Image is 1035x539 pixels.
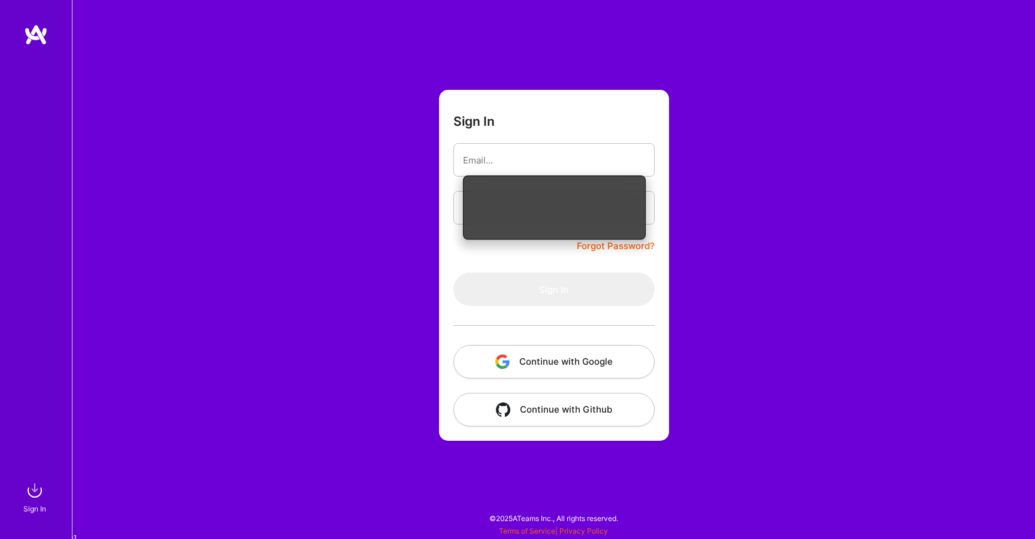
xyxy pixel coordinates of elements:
[559,526,608,535] a: Privacy Policy
[453,345,655,378] button: Continue with Google
[72,503,1035,533] div: © 2025 ATeams Inc., All rights reserved.
[577,239,655,253] a: Forgot Password?
[453,393,655,426] button: Continue with Github
[463,145,645,175] input: Email...
[453,114,495,129] h3: Sign In
[23,502,46,515] div: Sign In
[23,479,47,502] img: sign in
[453,272,655,306] button: Sign In
[495,355,510,369] img: icon
[24,24,48,46] img: logo
[25,479,47,515] a: sign inSign In
[499,526,555,535] a: Terms of Service
[499,526,608,535] span: |
[496,402,510,417] img: icon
